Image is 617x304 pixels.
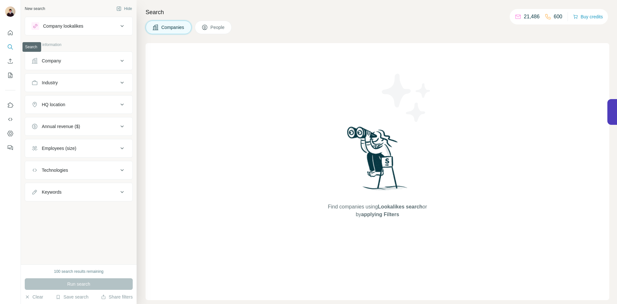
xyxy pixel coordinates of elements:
[378,69,435,127] img: Surfe Illustration - Stars
[5,41,15,53] button: Search
[5,142,15,153] button: Feedback
[54,269,103,274] div: 100 search results remaining
[25,53,132,69] button: Company
[42,145,76,152] div: Employees (size)
[25,18,132,34] button: Company lookalikes
[56,294,88,300] button: Save search
[42,189,61,195] div: Keywords
[5,27,15,39] button: Quick start
[5,55,15,67] button: Enrich CSV
[161,24,185,31] span: Companies
[42,79,58,86] div: Industry
[146,8,609,17] h4: Search
[25,141,132,156] button: Employees (size)
[42,123,80,130] div: Annual revenue ($)
[5,69,15,81] button: My lists
[344,125,411,197] img: Surfe Illustration - Woman searching with binoculars
[554,13,562,21] p: 600
[42,167,68,173] div: Technologies
[25,42,133,48] p: Company information
[25,75,132,90] button: Industry
[43,23,83,29] div: Company lookalikes
[361,212,399,217] span: applying Filters
[42,58,61,64] div: Company
[112,4,137,14] button: Hide
[25,184,132,200] button: Keywords
[5,114,15,125] button: Use Surfe API
[5,99,15,111] button: Use Surfe on LinkedIn
[25,119,132,134] button: Annual revenue ($)
[573,12,603,21] button: Buy credits
[5,128,15,139] button: Dashboard
[378,204,423,209] span: Lookalikes search
[25,162,132,178] button: Technologies
[101,294,133,300] button: Share filters
[210,24,225,31] span: People
[5,6,15,17] img: Avatar
[25,97,132,112] button: HQ location
[25,294,43,300] button: Clear
[42,101,65,108] div: HQ location
[25,6,45,12] div: New search
[524,13,540,21] p: 21,486
[326,203,429,218] span: Find companies using or by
